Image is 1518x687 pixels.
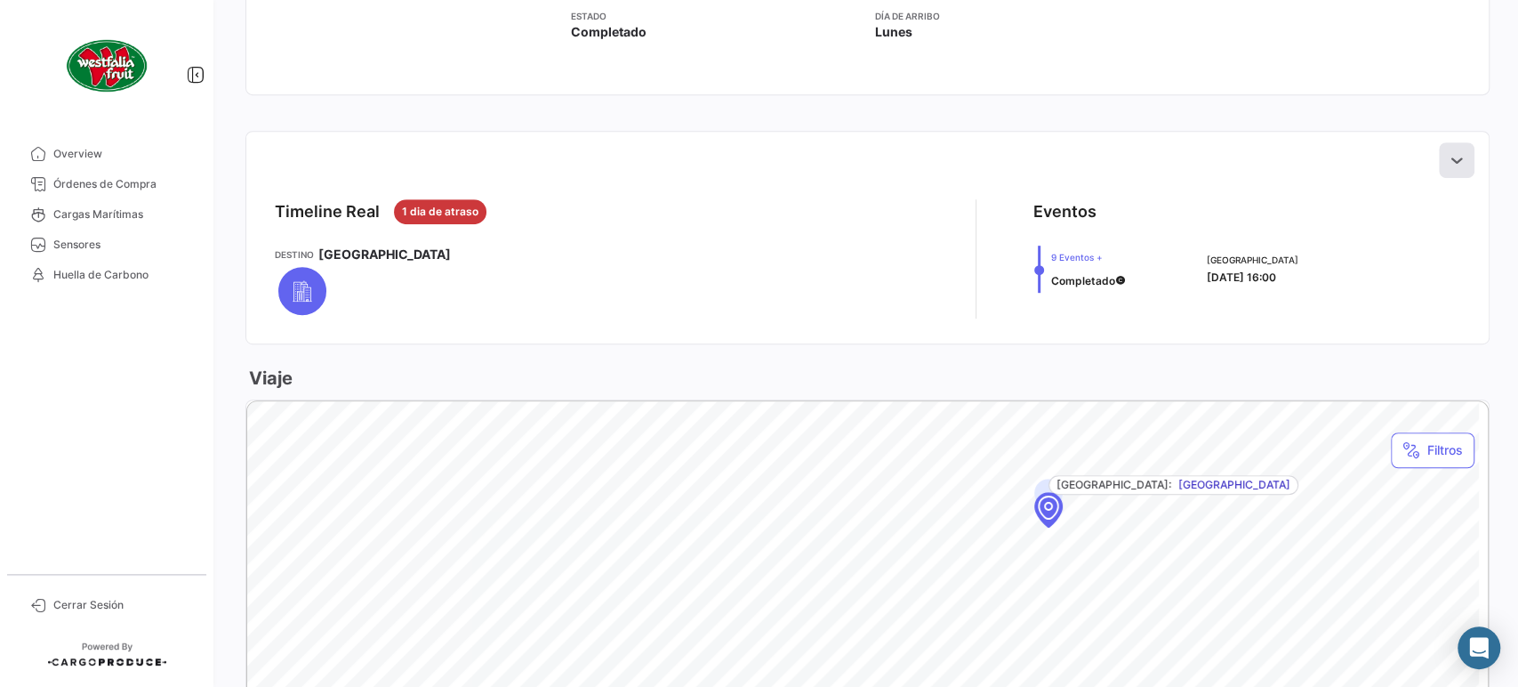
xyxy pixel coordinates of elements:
[1206,253,1297,267] span: [GEOGRAPHIC_DATA]
[318,246,451,263] span: [GEOGRAPHIC_DATA]
[571,23,647,41] span: Completado
[53,176,192,192] span: Órdenes de Compra
[1051,274,1115,287] span: Completado
[1033,199,1096,224] div: Eventos
[14,230,199,260] a: Sensores
[245,366,293,391] h3: Viaje
[571,9,860,23] app-card-info-title: Estado
[1458,626,1500,669] div: Abrir Intercom Messenger
[275,247,314,262] app-card-info-title: Destino
[14,260,199,290] a: Huella de Carbono
[1051,250,1126,264] span: 9 Eventos +
[53,206,192,222] span: Cargas Marítimas
[14,169,199,199] a: Órdenes de Compra
[14,139,199,169] a: Overview
[62,21,151,110] img: client-50.png
[875,9,1164,23] app-card-info-title: Día de Arribo
[875,23,912,41] span: Lunes
[53,237,192,253] span: Sensores
[1034,492,1063,528] div: Map marker
[275,199,380,224] div: Timeline Real
[53,267,192,283] span: Huella de Carbono
[1391,432,1474,468] button: Filtros
[402,204,478,220] span: 1 dia de atraso
[14,199,199,230] a: Cargas Marítimas
[1206,271,1275,284] span: [DATE] 16:00
[53,597,192,613] span: Cerrar Sesión
[53,146,192,162] span: Overview
[1178,477,1290,493] span: [GEOGRAPHIC_DATA]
